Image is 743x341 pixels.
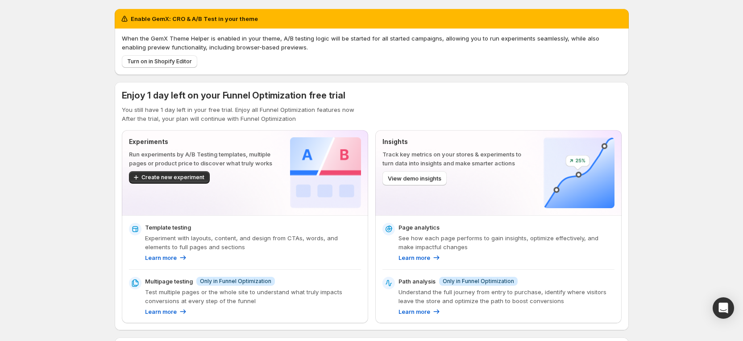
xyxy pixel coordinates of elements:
[122,34,622,52] p: When the GemX Theme Helper is enabled in your theme, A/B testing logic will be started for all st...
[131,14,258,23] h2: Enable GemX: CRO & A/B Test in your theme
[145,253,187,262] a: Learn more
[382,150,529,168] p: Track key metrics on your stores & experiments to turn data into insights and make smarter actions
[129,150,276,168] p: Run experiments by A/B Testing templates, multiple pages or product price to discover what truly ...
[145,277,193,286] p: Multipage testing
[145,288,361,305] p: Test multiple pages or the whole site to understand what truly impacts conversions at every step ...
[398,307,430,316] p: Learn more
[122,90,345,101] span: Enjoy 1 day left on your Funnel Optimization free trial
[145,234,361,251] p: Experiment with layouts, content, and design from CTAs, words, and elements to full pages and sec...
[129,171,210,184] button: Create new experiment
[382,137,529,146] p: Insights
[127,58,192,65] span: Turn on in Shopify Editor
[200,278,271,285] span: Only in Funnel Optimization
[443,278,514,285] span: Only in Funnel Optimization
[145,307,187,316] a: Learn more
[398,253,441,262] a: Learn more
[398,307,441,316] a: Learn more
[145,253,177,262] p: Learn more
[382,171,447,185] button: View demo insights
[398,253,430,262] p: Learn more
[145,223,191,232] p: Template testing
[544,137,614,208] img: Insights
[129,137,276,146] p: Experiments
[398,277,436,286] p: Path analysis
[713,297,734,319] div: Open Intercom Messenger
[398,234,614,251] p: See how each page performs to gain insights, optimize effectively, and make impactful changes
[388,174,441,183] span: View demo insights
[122,55,197,68] button: Turn on in Shopify Editor
[398,288,614,305] p: Understand the full journey from entry to purchase, identify where visitors leave the store and o...
[290,137,361,208] img: Experiments
[122,114,622,123] p: After the trial, your plan will continue with Funnel Optimization
[398,223,440,232] p: Page analytics
[122,105,622,114] p: You still have 1 day left in your free trial. Enjoy all Funnel Optimization features now
[141,174,204,181] span: Create new experiment
[145,307,177,316] p: Learn more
